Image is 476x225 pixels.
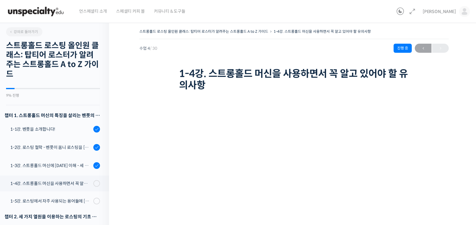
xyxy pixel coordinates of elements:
span: 수업 4 [139,46,157,50]
div: 1-5강. 로스팅에서 자주 사용되는 용어들에 [DATE] 이해 [10,198,92,204]
h3: 챕터 1. 스트롱홀드 머신의 특징을 살리는 벤풋의 로스팅 방식 [5,111,100,119]
div: 진행 중 [394,44,412,53]
a: 강의로 돌아가기 [6,27,42,36]
div: 9% 진행 [6,94,100,97]
span: 강의로 돌아가기 [9,29,38,34]
div: 챕터 2. 세 가지 열원을 이용하는 로스팅의 기초 설계 [5,213,100,221]
a: ←이전 [415,44,431,53]
div: 1-3강. 스트롱홀드 머신에 [DATE] 이해 - 세 가지 열원이 만들어내는 변화 [10,162,92,169]
a: 스트롱홀드 로스팅 올인원 클래스: 탑티어 로스터가 알려주는 스트롱홀드 A to Z 가이드 [139,29,268,34]
a: 1-4강. 스트롱홀드 머신을 사용하면서 꼭 알고 있어야 할 유의사항 [274,29,371,34]
span: ← [415,44,431,52]
h1: 1-4강. 스트롱홀드 머신을 사용하면서 꼭 알고 있어야 할 유의사항 [179,68,409,91]
div: 1-4강. 스트롱홀드 머신을 사용하면서 꼭 알고 있어야 할 유의사항 [10,180,92,187]
div: 1-1강. 벤풋을 소개합니다! [10,126,92,133]
div: 1-2강. 로스팅 철학 - 벤풋이 옴니 로스팅을 [DATE] 않는 이유 [10,144,92,151]
span: / 30 [150,46,157,51]
span: [PERSON_NAME] [423,9,456,14]
h2: 스트롱홀드 로스팅 올인원 클래스: 탑티어 로스터가 알려주는 스트롱홀드 A to Z 가이드 [6,41,100,79]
